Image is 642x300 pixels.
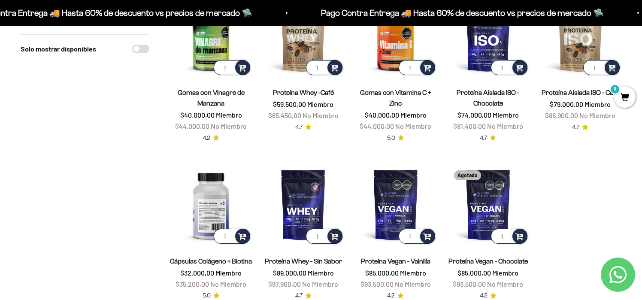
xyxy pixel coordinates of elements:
[203,133,219,143] a: 4.24.2 de 5.0 estrellas
[303,111,339,119] span: No Miembro
[295,123,312,132] a: 4.74.7 de 5.0 estrellas
[203,133,210,143] span: 4.2
[579,111,615,119] span: No Miembro
[360,280,394,288] span: $93.500,00
[550,100,583,108] span: $79.000,00
[365,269,399,277] span: $85.000,00
[542,89,619,96] a: Proteína Aislada ISO - Café
[480,133,487,143] span: 4.7
[295,123,303,132] span: 4.7
[180,111,215,119] span: $40.000,00
[610,84,620,94] mark: 0
[176,280,209,288] span: $35.200,00
[614,93,636,103] a: 0
[572,123,579,132] span: 4.7
[180,269,214,277] span: $32.000,00
[395,122,431,130] span: No Miembro
[400,111,427,119] span: Miembro
[268,280,301,288] span: $97.900,00
[265,258,342,265] a: Proteína Whey - Sin Sabor
[457,269,491,277] span: $85.000,00
[365,111,399,119] span: $40.000,00
[210,280,246,288] span: No Miembro
[572,123,588,132] a: 4.74.7 de 5.0 estrellas
[360,122,394,130] span: $44.000,00
[457,111,491,119] span: $74.000,00
[584,100,611,108] span: Miembro
[480,133,496,143] a: 4.74.7 de 5.0 estrellas
[487,280,523,288] span: No Miembro
[453,122,486,130] span: $81.400,00
[387,133,404,143] a: 5.05.0 de 5.0 estrellas
[273,100,306,108] span: $59.500,00
[216,111,242,119] span: Miembro
[307,100,333,108] span: Miembro
[215,269,242,277] span: Miembro
[178,89,245,107] a: Gomas con Vinagre de Manzana
[545,111,578,119] span: $86.900,00
[457,89,519,107] a: Proteína Aislada ISO - Chocolate
[487,122,523,130] span: No Miembro
[492,269,518,277] span: Miembro
[21,43,96,55] label: Solo mostrar disponibles
[273,269,306,277] span: $89.000,00
[211,122,247,130] span: No Miembro
[170,258,252,265] a: Cápsulas Colágeno + Biotina
[268,111,301,119] span: $65.450,00
[387,133,395,143] span: 5.0
[453,280,486,288] span: $93.500,00
[175,122,209,130] span: $44.000,00
[273,89,334,96] a: Proteína Whey -Café
[400,269,426,277] span: Miembro
[361,258,430,265] a: Proteína Vegan - Vainilla
[493,111,519,119] span: Miembro
[395,280,431,288] span: No Miembro
[308,269,334,277] span: Miembro
[336,6,619,20] p: Pago Contra Entrega 🚚 Hasta 60% de descuento vs precios de mercado 🛸
[170,164,252,245] img: Cápsulas Colágeno + Biotina
[302,280,338,288] span: No Miembro
[360,89,431,107] a: Gomas con Vitamina C + Zinc
[448,258,528,265] a: Proteína Vegan - Chocolate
